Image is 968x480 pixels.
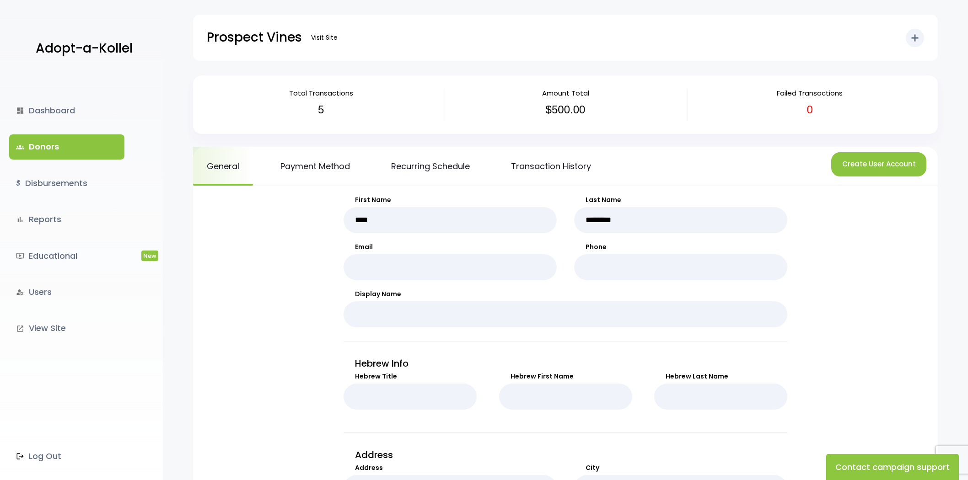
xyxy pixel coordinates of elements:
i: $ [16,177,21,190]
label: Hebrew Title [344,372,477,381]
a: $Disbursements [9,171,124,196]
span: Failed Transactions [777,88,843,98]
a: Log Out [9,444,124,469]
label: First Name [344,195,557,205]
a: Adopt-a-Kollel [31,27,133,71]
label: Hebrew Last Name [654,372,787,381]
label: Address [344,463,557,473]
h3: 0 [695,103,925,117]
a: Transaction History [497,147,605,186]
i: ondemand_video [16,252,24,260]
a: dashboardDashboard [9,98,124,123]
button: add [906,29,924,47]
i: add [909,32,920,43]
a: ondemand_videoEducationalNew [9,244,124,268]
h3: $500.00 [450,103,680,117]
p: Prospect Vines [207,26,302,49]
a: groupsDonors [9,134,124,159]
h3: 5 [206,103,436,117]
button: Create User Account [831,152,926,176]
p: Hebrew Info [344,355,787,372]
label: Last Name [574,195,787,205]
i: dashboard [16,107,24,115]
a: manage_accountsUsers [9,280,124,304]
a: Visit Site [307,29,342,47]
label: Phone [574,242,787,252]
i: launch [16,325,24,333]
label: City [574,463,787,473]
span: Amount Total [542,88,589,98]
a: Payment Method [267,147,364,186]
a: bar_chartReports [9,207,124,232]
a: Recurring Schedule [377,147,484,186]
label: Hebrew First Name [499,372,632,381]
p: Address [344,447,787,463]
label: Display Name [344,289,787,299]
span: New [141,251,158,261]
p: Adopt-a-Kollel [36,37,133,60]
span: groups [16,143,24,151]
i: manage_accounts [16,288,24,296]
button: Contact campaign support [826,454,959,480]
i: bar_chart [16,215,24,224]
span: Total Transactions [289,88,353,98]
a: General [193,147,253,186]
label: Email [344,242,557,252]
a: launchView Site [9,316,124,341]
